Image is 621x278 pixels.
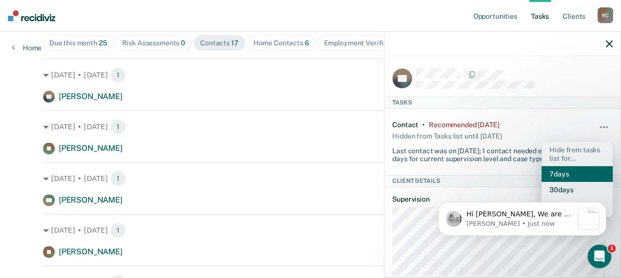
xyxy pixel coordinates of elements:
[541,142,613,167] div: Hide from tasks list for...
[597,7,613,23] div: R C
[429,121,499,129] div: Recommended 4 days ago
[181,39,185,47] span: 0
[541,166,613,182] button: 7 days
[422,121,425,129] div: •
[305,39,309,47] span: 6
[49,39,107,47] div: Due this month
[43,222,578,238] div: [DATE] • [DATE]
[231,39,239,47] span: 17
[43,119,578,135] div: [DATE] • [DATE]
[110,119,126,135] span: 1
[59,195,123,205] span: [PERSON_NAME]
[99,39,107,47] span: 25
[392,143,576,164] div: Last contact was on [DATE]; 1 contact needed every 15 days for current supervision level and case...
[110,67,126,83] span: 1
[110,171,126,186] span: 1
[384,175,621,187] div: Client Details
[253,39,309,47] div: Home Contacts
[384,97,621,108] div: Tasks
[43,67,578,83] div: [DATE] • [DATE]
[587,244,611,268] iframe: Intercom live chat
[12,43,41,52] a: Home
[43,171,578,186] div: [DATE] • [DATE]
[423,182,621,251] iframe: Intercom notifications message
[324,39,410,47] div: Employment Verification
[59,247,123,256] span: [PERSON_NAME]
[110,222,126,238] span: 1
[392,121,418,129] div: Contact
[392,129,501,143] div: Hidden from Tasks list until [DATE]
[8,10,55,21] img: Recidiviz
[59,143,123,153] span: [PERSON_NAME]
[122,39,186,47] div: Risk Assessments
[59,92,123,101] span: [PERSON_NAME]
[392,195,613,204] dt: Supervision
[608,244,616,252] span: 1
[200,39,239,47] div: Contacts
